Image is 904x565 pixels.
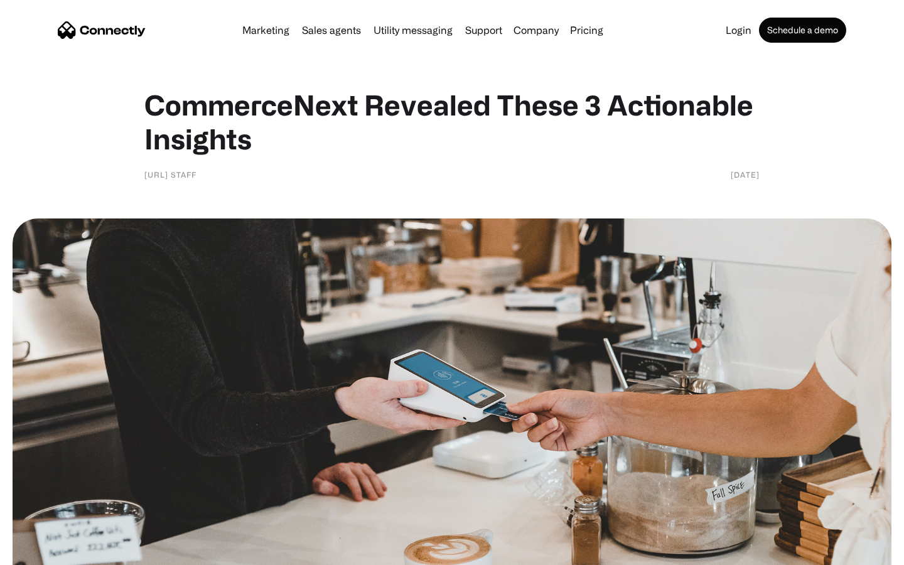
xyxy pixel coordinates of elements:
[144,88,760,156] h1: CommerceNext Revealed These 3 Actionable Insights
[565,25,608,35] a: Pricing
[369,25,458,35] a: Utility messaging
[297,25,366,35] a: Sales agents
[144,168,196,181] div: [URL] Staff
[25,543,75,561] ul: Language list
[237,25,294,35] a: Marketing
[514,21,559,39] div: Company
[731,168,760,181] div: [DATE]
[759,18,846,43] a: Schedule a demo
[13,543,75,561] aside: Language selected: English
[460,25,507,35] a: Support
[721,25,756,35] a: Login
